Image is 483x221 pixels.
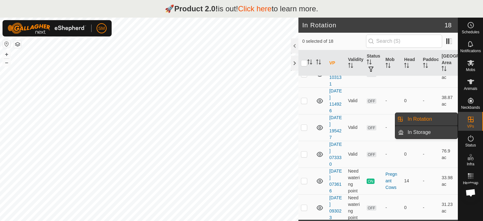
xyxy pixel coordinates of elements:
[165,3,318,14] p: 🚀 is out! to learn more.
[402,168,420,194] td: 14
[465,143,476,147] span: Status
[461,106,480,109] span: Neckbands
[445,20,452,30] span: 18
[346,194,364,221] td: Need watering point
[367,179,374,184] span: ON
[14,41,21,48] button: Map Layers
[395,126,458,139] li: In Storage
[395,113,458,125] li: In Rotation
[441,67,447,72] p-sorticon: Activate to sort
[238,4,272,13] a: Click here
[462,30,479,34] span: Schedules
[402,87,420,114] td: 0
[346,141,364,168] td: Valid
[386,97,399,104] div: -
[420,194,439,221] td: -
[302,21,445,29] h2: In Rotation
[8,23,86,34] img: Gallagher Logo
[329,88,342,113] a: [DATE] 114926
[420,141,439,168] td: -
[346,114,364,141] td: Valid
[404,64,409,69] p-sorticon: Activate to sort
[420,168,439,194] td: -
[408,115,432,123] span: In Rotation
[98,25,105,32] span: SM
[461,183,480,202] div: Open chat
[174,4,218,13] strong: Product 2.0!
[316,60,321,65] p-sorticon: Activate to sort
[302,38,366,45] span: 0 selected of 18
[383,50,402,76] th: Mob
[329,62,342,86] a: [DATE] 103131
[3,40,10,48] button: Reset Map
[327,50,346,76] th: VP
[408,129,431,136] span: In Storage
[439,141,458,168] td: 76.9 ac
[367,205,376,211] span: OFF
[467,162,474,166] span: Infra
[346,168,364,194] td: Need watering point
[439,50,458,76] th: [GEOGRAPHIC_DATA] Area
[420,50,439,76] th: Paddock
[367,125,376,130] span: OFF
[386,151,399,157] div: -
[386,124,399,131] div: -
[367,98,376,104] span: OFF
[460,49,481,53] span: Notifications
[467,124,474,128] span: VPs
[464,87,477,91] span: Animals
[3,51,10,58] button: +
[329,142,342,167] a: [DATE] 073330
[439,194,458,221] td: 31.23 ac
[423,64,428,69] p-sorticon: Activate to sort
[367,60,372,65] p-sorticon: Activate to sort
[386,64,391,69] p-sorticon: Activate to sort
[420,87,439,114] td: -
[386,204,399,211] div: -
[402,50,420,76] th: Head
[348,64,353,69] p-sorticon: Activate to sort
[386,171,399,191] div: Pregnant Cows
[439,168,458,194] td: 33.98 ac
[466,68,475,72] span: Mobs
[346,87,364,114] td: Valid
[3,59,10,66] button: –
[329,169,342,193] a: [DATE] 073616
[329,115,342,140] a: [DATE] 195427
[329,195,342,220] a: [DATE] 093023
[404,126,458,139] a: In Storage
[439,87,458,114] td: 38.87 ac
[307,60,312,65] p-sorticon: Activate to sort
[367,72,376,77] span: OFF
[402,194,420,221] td: 0
[367,152,376,157] span: OFF
[364,50,383,76] th: Status
[366,35,442,48] input: Search (S)
[346,50,364,76] th: Validity
[402,141,420,168] td: 0
[404,113,458,125] a: In Rotation
[463,181,478,185] span: Heatmap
